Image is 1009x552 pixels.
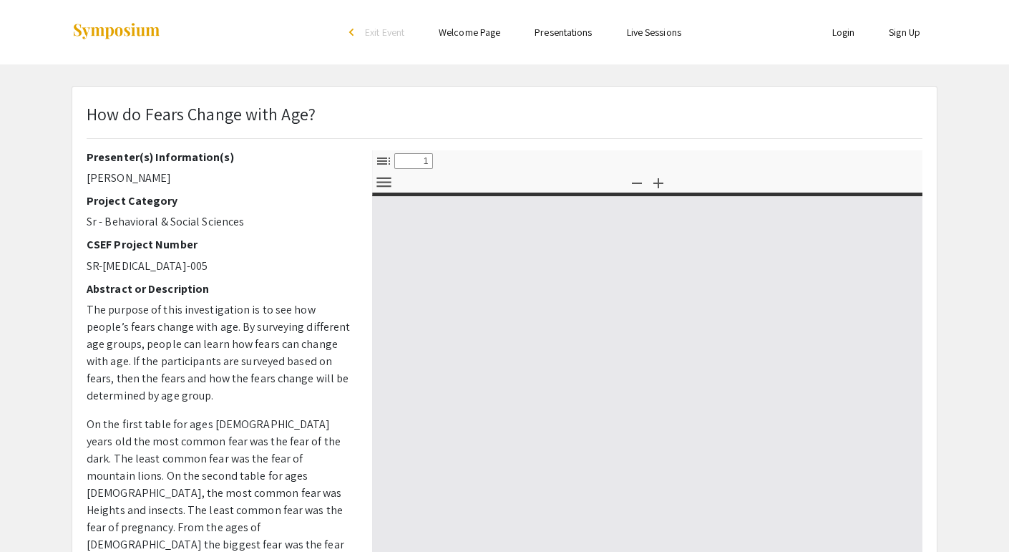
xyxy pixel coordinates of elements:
[87,213,351,231] p: Sr - Behavioral & Social Sciences
[87,150,351,164] h2: Presenter(s) Information(s)
[625,172,649,193] button: Zoom Out
[87,258,351,275] p: SR-[MEDICAL_DATA]-005
[72,22,161,42] img: Symposium by ForagerOne
[87,194,351,208] h2: Project Category
[535,26,592,39] a: Presentations
[371,150,396,171] button: Toggle Sidebar
[349,28,358,37] div: arrow_back_ios
[394,153,433,169] input: Page
[87,101,316,127] p: How do Fears Change with Age?
[832,26,855,39] a: Login
[87,238,351,251] h2: CSEF Project Number
[365,26,404,39] span: Exit Event
[87,282,351,296] h2: Abstract or Description
[889,26,920,39] a: Sign Up
[439,26,500,39] a: Welcome Page
[371,172,396,193] button: Tools
[646,172,671,193] button: Zoom In
[87,301,351,405] p: The purpose of this investigation is to see how people’s fears change with age. By surveying diff...
[627,26,681,39] a: Live Sessions
[87,170,351,187] p: [PERSON_NAME]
